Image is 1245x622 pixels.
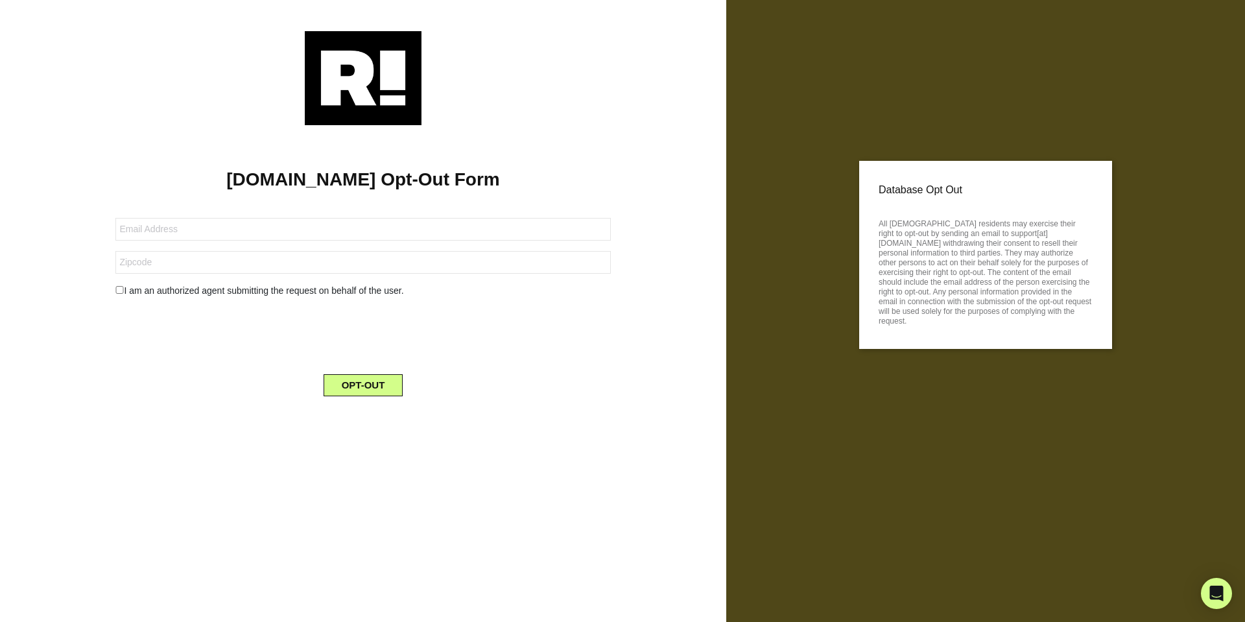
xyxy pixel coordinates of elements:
iframe: reCAPTCHA [265,308,462,359]
h1: [DOMAIN_NAME] Opt-Out Form [19,169,707,191]
button: OPT-OUT [324,374,403,396]
p: All [DEMOGRAPHIC_DATA] residents may exercise their right to opt-out by sending an email to suppo... [879,215,1093,326]
div: I am an authorized agent submitting the request on behalf of the user. [106,284,620,298]
input: Email Address [115,218,610,241]
p: Database Opt Out [879,180,1093,200]
input: Zipcode [115,251,610,274]
div: Open Intercom Messenger [1201,578,1232,609]
img: Retention.com [305,31,421,125]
